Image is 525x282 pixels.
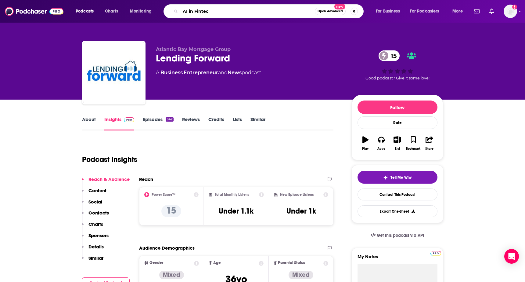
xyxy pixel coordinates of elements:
p: 15 [161,205,181,217]
button: Social [82,199,102,210]
button: Share [421,132,437,154]
a: Entrepreneur [184,70,218,75]
span: Gender [149,261,163,265]
button: Charts [82,221,103,233]
button: open menu [372,6,408,16]
div: Rate [358,116,437,129]
button: open menu [126,6,160,16]
button: Content [82,188,106,199]
label: My Notes [358,254,437,264]
button: Sponsors [82,233,109,244]
div: Mixed [159,271,184,279]
button: Bookmark [405,132,421,154]
img: Podchaser Pro [430,251,441,256]
div: Bookmark [406,147,420,151]
p: Social [88,199,102,205]
h2: New Episode Listens [280,192,314,197]
span: Podcasts [76,7,94,16]
span: Parental Status [278,261,305,265]
a: Credits [208,116,224,130]
a: Contact This Podcast [358,189,437,200]
button: Play [358,132,373,154]
div: Play [362,147,369,151]
p: Similar [88,255,103,261]
span: 15 [385,50,400,61]
div: 342 [166,117,173,122]
button: Reach & Audience [82,176,130,188]
a: News [228,70,242,75]
svg: Add a profile image [512,5,517,9]
button: Show profile menu [504,5,517,18]
h2: Total Monthly Listens [215,192,249,197]
span: New [334,4,345,9]
h2: Audience Demographics [139,245,195,251]
a: Similar [250,116,265,130]
p: Contacts [88,210,109,216]
span: Tell Me Why [390,175,412,180]
p: Details [88,244,104,250]
span: More [452,7,463,16]
a: Episodes342 [143,116,173,130]
span: Open Advanced [318,10,343,13]
a: Get this podcast via API [366,228,429,243]
span: For Podcasters [410,7,439,16]
span: Atlantic Bay Mortgage Group [156,46,231,52]
button: Similar [82,255,103,266]
div: Search podcasts, credits, & more... [169,4,369,18]
a: Pro website [430,250,441,256]
span: and [218,70,228,75]
h2: Power Score™ [152,192,175,197]
p: Charts [88,221,103,227]
a: Charts [101,6,122,16]
span: For Business [376,7,400,16]
img: tell me why sparkle [383,175,388,180]
button: open menu [71,6,102,16]
span: Logged in as patiencebaldacci [504,5,517,18]
a: Lists [233,116,242,130]
span: Get this podcast via API [377,233,424,238]
span: Good podcast? Give it some love! [365,76,430,80]
p: Sponsors [88,233,109,238]
h3: Under 1k [286,207,316,216]
span: , [183,70,184,75]
h1: Podcast Insights [82,155,137,164]
button: Export One-Sheet [358,205,437,217]
span: Charts [105,7,118,16]
h2: Reach [139,176,153,182]
a: Business [160,70,183,75]
span: Monitoring [130,7,152,16]
button: open menu [448,6,470,16]
div: Apps [377,147,385,151]
a: InsightsPodchaser Pro [104,116,135,130]
div: List [395,147,400,151]
a: Show notifications dropdown [472,6,482,16]
img: User Profile [504,5,517,18]
button: tell me why sparkleTell Me Why [358,171,437,184]
button: open menu [406,6,448,16]
p: Content [88,188,106,193]
img: Lending Forward [83,42,144,103]
a: Show notifications dropdown [487,6,496,16]
input: Search podcasts, credits, & more... [180,6,315,16]
button: Open AdvancedNew [315,8,346,15]
img: Podchaser Pro [124,117,135,122]
h3: Under 1.1k [219,207,254,216]
a: 15 [379,50,400,61]
div: 15Good podcast? Give it some love! [352,46,443,84]
button: Apps [373,132,389,154]
div: Mixed [289,271,313,279]
p: Reach & Audience [88,176,130,182]
div: Open Intercom Messenger [504,249,519,264]
button: List [389,132,405,154]
button: Details [82,244,104,255]
span: Age [213,261,221,265]
a: About [82,116,96,130]
img: Podchaser - Follow, Share and Rate Podcasts [5,5,63,17]
div: A podcast [156,69,261,76]
a: Reviews [182,116,200,130]
button: Follow [358,101,437,114]
button: Contacts [82,210,109,221]
div: Share [425,147,433,151]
